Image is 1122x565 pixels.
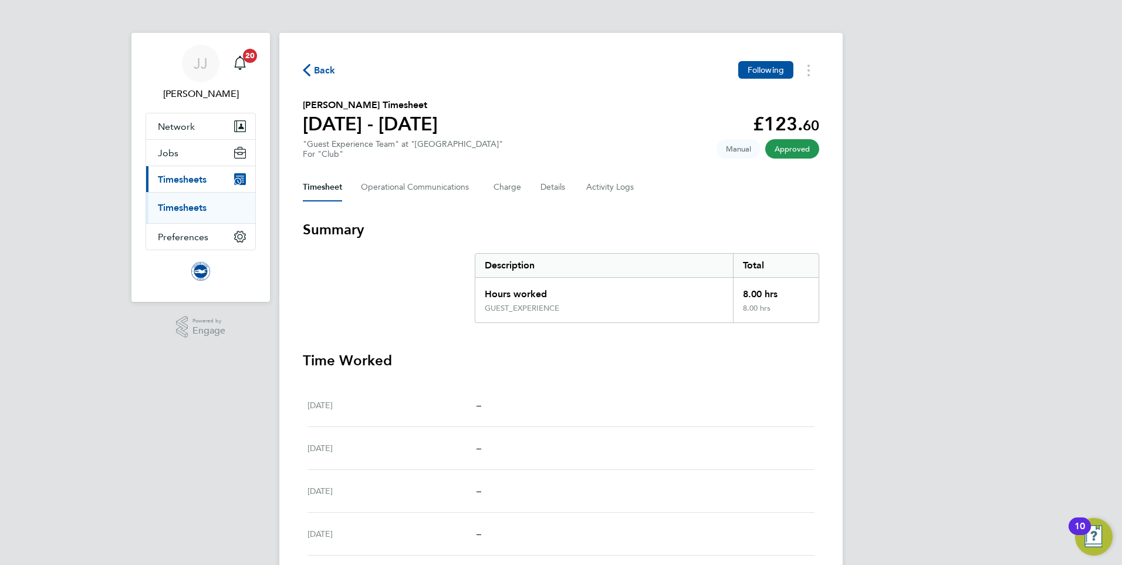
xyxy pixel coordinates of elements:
div: 8.00 hrs [733,278,819,304]
nav: Main navigation [131,33,270,302]
button: Timesheets Menu [798,61,819,79]
div: [DATE] [307,398,476,412]
h1: [DATE] - [DATE] [303,112,438,136]
a: Go to home page [146,262,256,281]
div: 10 [1074,526,1085,542]
app-decimal: £123. [753,113,819,135]
a: Powered byEngage [176,316,226,338]
div: [DATE] [307,527,476,541]
button: Timesheet [303,173,342,201]
span: Engage [192,326,225,336]
button: Back [303,63,336,78]
button: Activity Logs [586,173,636,201]
div: [DATE] [307,484,476,498]
span: – [476,442,481,453]
button: Following [738,61,793,79]
div: Description [475,254,733,277]
button: Timesheets [146,166,255,192]
button: Details [540,173,567,201]
span: Back [314,63,336,78]
div: [DATE] [307,441,476,455]
span: – [476,485,481,496]
span: This timesheet has been approved. [765,139,819,159]
a: JJ[PERSON_NAME] [146,45,256,101]
button: Charge [494,173,522,201]
h3: Time Worked [303,351,819,370]
span: This timesheet was manually created. [717,139,761,159]
div: GUEST_EXPERIENCE [485,304,559,313]
div: Hours worked [475,278,733,304]
div: "Guest Experience Team" at "[GEOGRAPHIC_DATA]" [303,139,503,159]
button: Jobs [146,140,255,166]
div: Timesheets [146,192,255,223]
img: brightonandhovealbion-logo-retina.png [191,262,210,281]
a: 20 [228,45,252,82]
button: Preferences [146,224,255,250]
div: Summary [475,253,819,323]
button: Operational Communications [361,173,475,201]
div: 8.00 hrs [733,304,819,322]
div: For "Club" [303,149,503,159]
span: Jack Joyce [146,87,256,101]
span: – [476,528,481,539]
span: Powered by [192,316,225,326]
span: Jobs [158,147,178,159]
h3: Summary [303,220,819,239]
span: 20 [243,49,257,63]
span: Following [748,65,784,75]
span: – [476,399,481,411]
span: Preferences [158,231,208,243]
span: Network [158,121,195,132]
span: Timesheets [158,174,207,185]
a: Timesheets [158,202,207,213]
div: Total [733,254,819,277]
button: Open Resource Center, 10 new notifications [1075,518,1113,556]
span: JJ [194,56,208,71]
h2: [PERSON_NAME] Timesheet [303,98,438,112]
button: Network [146,113,255,139]
span: 60 [803,117,819,134]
